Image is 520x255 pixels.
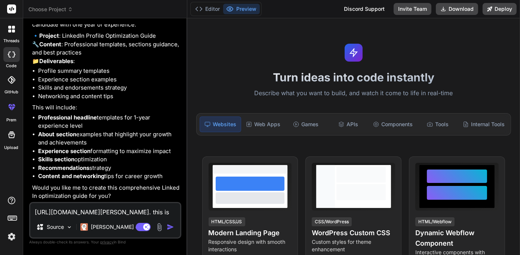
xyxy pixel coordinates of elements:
p: Custom styles for theme enhancement [312,238,395,253]
button: Preview [223,4,260,14]
li: optimization [38,155,180,164]
strong: Recommendations [38,164,89,171]
strong: About section [38,131,76,138]
div: Tools [417,116,458,132]
label: Upload [4,144,19,151]
p: This will include: [32,103,180,112]
strong: Content [39,41,61,48]
p: Source [47,223,64,231]
button: Invite Team [394,3,431,15]
strong: Skills section [38,156,74,163]
label: code [6,63,17,69]
p: Responsive design with smooth interactions [209,238,292,253]
strong: Professional headline [38,114,97,121]
div: CSS/WordPress [312,217,352,226]
div: APIs [328,116,369,132]
div: Websites [200,116,241,132]
li: Networking and content tips [38,92,180,101]
div: Web Apps [243,116,284,132]
p: 🔹 : LinkedIn Profile Optimization Guide 🔧 : Professional templates, sections guidance, and best p... [32,32,180,65]
img: Claude 4 Sonnet [80,223,88,231]
strong: Experience section [38,147,90,155]
div: Internal Tools [460,116,508,132]
li: examples that highlight your growth and achievements [38,130,180,147]
button: Download [436,3,478,15]
span: Choose Project [28,6,73,13]
img: Pick Models [66,224,73,230]
li: tips for career growth [38,172,180,181]
p: Describe what you want to build, and watch it come to life in real-time [192,88,516,98]
li: Experience section examples [38,75,180,84]
div: HTML/Webflow [415,217,455,226]
p: Would you like me to create this comprehensive LinkedIn optimization guide for you? [32,184,180,200]
h4: Modern Landing Page [209,228,292,238]
div: Discord Support [339,3,389,15]
strong: Content and networking [38,172,104,180]
p: Always double-check its answers. Your in Bind [29,239,181,246]
div: HTML/CSS/JS [209,217,245,226]
img: icon [167,223,174,231]
label: prem [6,117,16,123]
div: Games [285,116,326,132]
h4: Dynamic Webflow Component [415,228,499,249]
img: attachment [155,223,164,231]
li: Skills and endorsements strategy [38,84,180,92]
div: Components [370,116,416,132]
strong: Project [39,32,59,39]
h4: WordPress Custom CSS [312,228,395,238]
li: templates for 1-year experience level [38,113,180,130]
label: GitHub [4,89,18,95]
button: Deploy [483,3,517,15]
li: strategy [38,164,180,172]
li: formatting to maximize impact [38,147,180,156]
img: settings [5,230,18,243]
strong: Deliverables [39,57,73,65]
span: privacy [100,240,114,244]
p: [PERSON_NAME] 4 S.. [91,223,147,231]
label: threads [3,38,19,44]
li: Profile summary templates [38,67,180,75]
button: Editor [192,4,223,14]
h1: Turn ideas into code instantly [192,71,516,84]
